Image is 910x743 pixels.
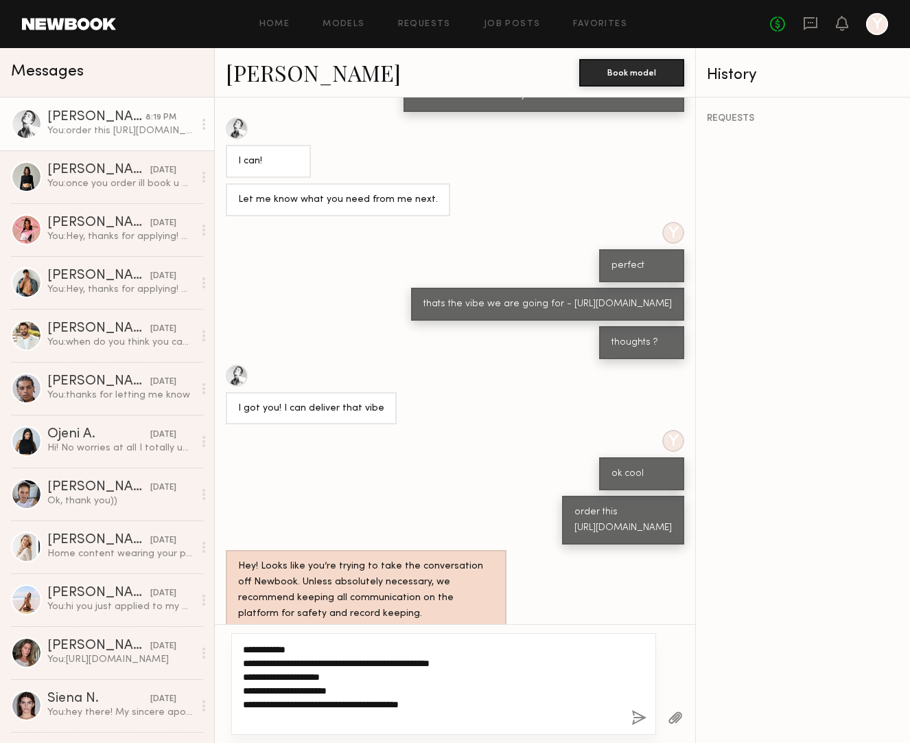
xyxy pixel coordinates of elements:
[150,164,176,177] div: [DATE]
[47,389,194,402] div: You: thanks for letting me know
[47,428,150,442] div: Ojeni A.
[47,494,194,507] div: Ok, thank you))
[47,163,150,177] div: [PERSON_NAME]
[611,258,672,274] div: perfect
[866,13,888,35] a: Y
[707,114,899,124] div: REQUESTS
[238,559,494,622] div: Hey! Looks like you’re trying to take the conversation off Newbook. Unless absolutely necessary, ...
[579,59,684,87] button: Book model
[150,270,176,283] div: [DATE]
[150,693,176,706] div: [DATE]
[47,653,194,666] div: You: [URL][DOMAIN_NAME]
[47,547,194,560] div: Home content wearing your product UGC style
[150,376,176,389] div: [DATE]
[47,283,194,296] div: You: Hey, thanks for applying! We think you’re going to be a great fit. Just want to make sure yo...
[47,322,150,336] div: [PERSON_NAME]
[47,111,145,124] div: [PERSON_NAME]
[150,481,176,494] div: [DATE]
[707,67,899,83] div: History
[579,66,684,78] a: Book model
[423,297,672,312] div: thats the vibe we are going for - [URL][DOMAIN_NAME]
[238,154,299,170] div: I can!
[573,20,627,29] a: Favorites
[47,442,194,455] div: Hi! No worries at all I totally understand :) yes I’m still open to working together!
[611,335,672,351] div: thoughts ?
[259,20,290,29] a: Home
[47,269,150,283] div: [PERSON_NAME]
[145,111,176,124] div: 8:19 PM
[47,692,150,706] div: Siena N.
[47,706,194,719] div: You: hey there! My sincere apologies for my outrageously late response! Would you still like to w...
[47,336,194,349] div: You: when do you think you can shoot (so i can book you)? product will arrive in about 5 days
[323,20,364,29] a: Models
[150,534,176,547] div: [DATE]
[47,124,194,137] div: You: order this [URL][DOMAIN_NAME]
[484,20,541,29] a: Job Posts
[150,587,176,600] div: [DATE]
[47,639,150,653] div: [PERSON_NAME]
[11,64,84,80] span: Messages
[47,586,150,600] div: [PERSON_NAME]
[47,177,194,190] div: You: once you order ill book u on the app
[47,534,150,547] div: [PERSON_NAME]
[47,230,194,243] div: You: Hey, thanks for applying! We think you’re going to be a great fit. Just want to make sure yo...
[238,401,384,417] div: I got you! I can deliver that vibe
[611,466,672,482] div: ok cool
[150,217,176,230] div: [DATE]
[238,192,438,208] div: Let me know what you need from me next.
[398,20,451,29] a: Requests
[47,600,194,613] div: You: hi you just applied to my post once more
[150,640,176,653] div: [DATE]
[47,216,150,230] div: [PERSON_NAME]
[150,323,176,336] div: [DATE]
[574,505,672,536] div: order this [URL][DOMAIN_NAME]
[226,58,401,87] a: [PERSON_NAME]
[47,481,150,494] div: [PERSON_NAME]
[47,375,150,389] div: [PERSON_NAME]
[150,428,176,442] div: [DATE]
